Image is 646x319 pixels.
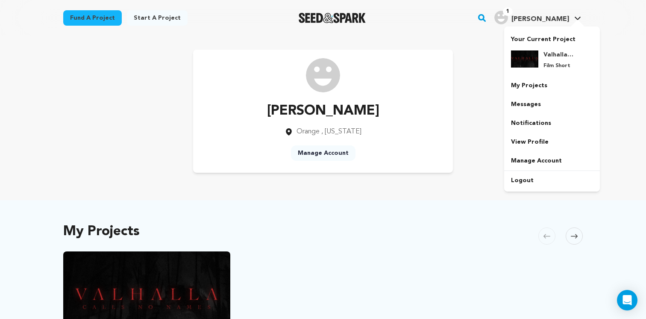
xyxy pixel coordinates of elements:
img: e22299e654a83b9c.png [511,50,538,68]
a: Manage Account [291,145,355,161]
img: user.png [494,11,508,24]
a: Fund a project [63,10,122,26]
p: Your Current Project [511,32,593,44]
p: Film Short [543,62,574,69]
div: Graham R.'s Profile [494,11,569,24]
a: Messages [504,95,600,114]
a: Manage Account [504,151,600,170]
span: 1 [503,7,513,16]
img: Seed&Spark Logo Dark Mode [299,13,366,23]
h2: My Projects [63,226,140,238]
a: View Profile [504,133,600,151]
span: , [US_STATE] [321,128,361,135]
img: /img/default-images/user/medium/user.png image [306,58,340,92]
div: Open Intercom Messenger [617,290,637,310]
p: [PERSON_NAME] [267,101,379,121]
span: Orange [297,128,320,135]
a: Notifications [504,114,600,133]
h4: Valhalla Calls No Names [543,50,574,59]
a: Seed&Spark Homepage [299,13,366,23]
a: Start a project [127,10,188,26]
a: My Projects [504,76,600,95]
a: Your Current Project Valhalla Calls No Names Film Short [511,32,593,76]
a: Logout [504,171,600,190]
span: [PERSON_NAME] [511,16,569,23]
span: Graham R.'s Profile [493,9,583,27]
a: Graham R.'s Profile [493,9,583,24]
